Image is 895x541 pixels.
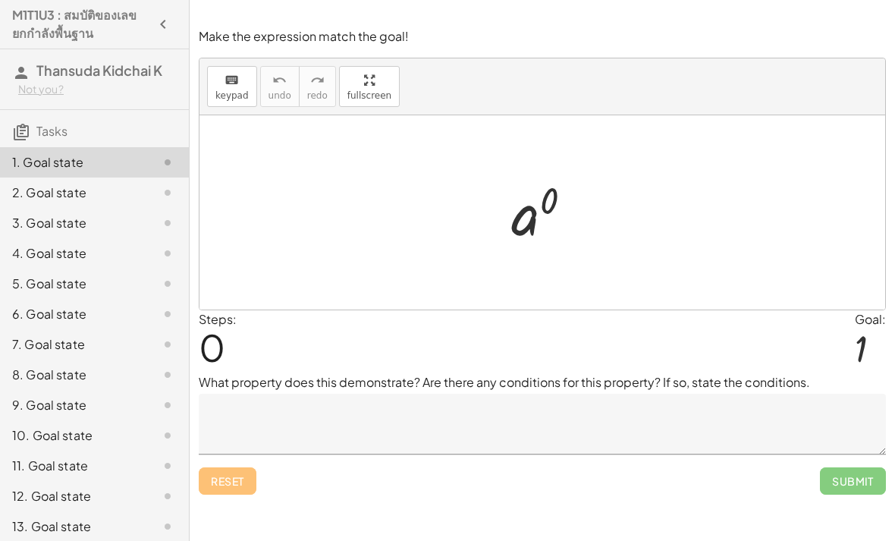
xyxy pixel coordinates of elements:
[12,366,134,384] div: 8. Goal state
[347,90,391,101] span: fullscreen
[159,335,177,354] i: Task not started.
[12,6,149,42] h4: M1T1U3 : สมบัติของเลขยกกำลังพื้นฐาน
[159,457,177,475] i: Task not started.
[12,275,134,293] div: 5. Goal state
[12,214,134,232] div: 3. Goal state
[159,305,177,323] i: Task not started.
[159,275,177,293] i: Task not started.
[215,90,249,101] span: keypad
[307,90,328,101] span: redo
[339,66,400,107] button: fullscreen
[12,305,134,323] div: 6. Goal state
[268,90,291,101] span: undo
[12,426,134,445] div: 10. Goal state
[159,244,177,263] i: Task not started.
[12,335,134,354] div: 7. Goal state
[12,457,134,475] div: 11. Goal state
[199,324,225,370] span: 0
[199,28,886,46] p: Make the expression match the goal!
[36,123,68,139] span: Tasks
[159,366,177,384] i: Task not started.
[159,214,177,232] i: Task not started.
[207,66,257,107] button: keyboardkeypad
[12,153,134,171] div: 1. Goal state
[159,153,177,171] i: Task not started.
[272,71,287,90] i: undo
[299,66,336,107] button: redoredo
[199,373,886,392] p: What property does this demonstrate? Are there any conditions for this property? If so, state the...
[12,396,134,414] div: 9. Goal state
[12,487,134,505] div: 12. Goal state
[855,310,886,329] div: Goal:
[159,487,177,505] i: Task not started.
[12,244,134,263] div: 4. Goal state
[159,517,177,536] i: Task not started.
[260,66,300,107] button: undoundo
[159,184,177,202] i: Task not started.
[12,184,134,202] div: 2. Goal state
[225,71,239,90] i: keyboard
[159,396,177,414] i: Task not started.
[18,82,177,97] div: Not you?
[12,517,134,536] div: 13. Goal state
[199,311,237,327] label: Steps:
[310,71,325,90] i: redo
[159,426,177,445] i: Task not started.
[36,61,162,79] span: Thansuda Kidchai K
